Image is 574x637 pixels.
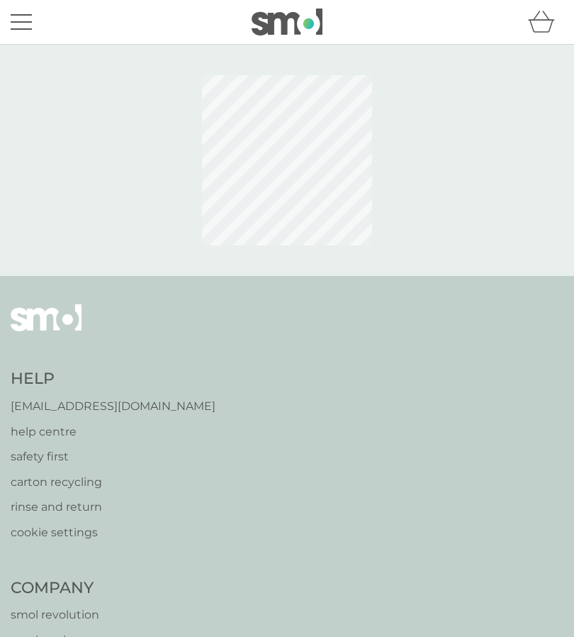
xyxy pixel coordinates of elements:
[11,498,215,516] a: rinse and return
[11,524,215,542] a: cookie settings
[11,304,81,353] img: smol
[11,473,215,492] a: carton recycling
[11,448,215,466] a: safety first
[11,397,215,416] a: [EMAIL_ADDRESS][DOMAIN_NAME]
[11,606,162,624] a: smol revolution
[252,9,322,35] img: smol
[528,8,563,36] div: basket
[11,423,215,441] a: help centre
[11,368,215,390] h4: Help
[11,9,32,35] button: menu
[11,577,162,599] h4: Company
